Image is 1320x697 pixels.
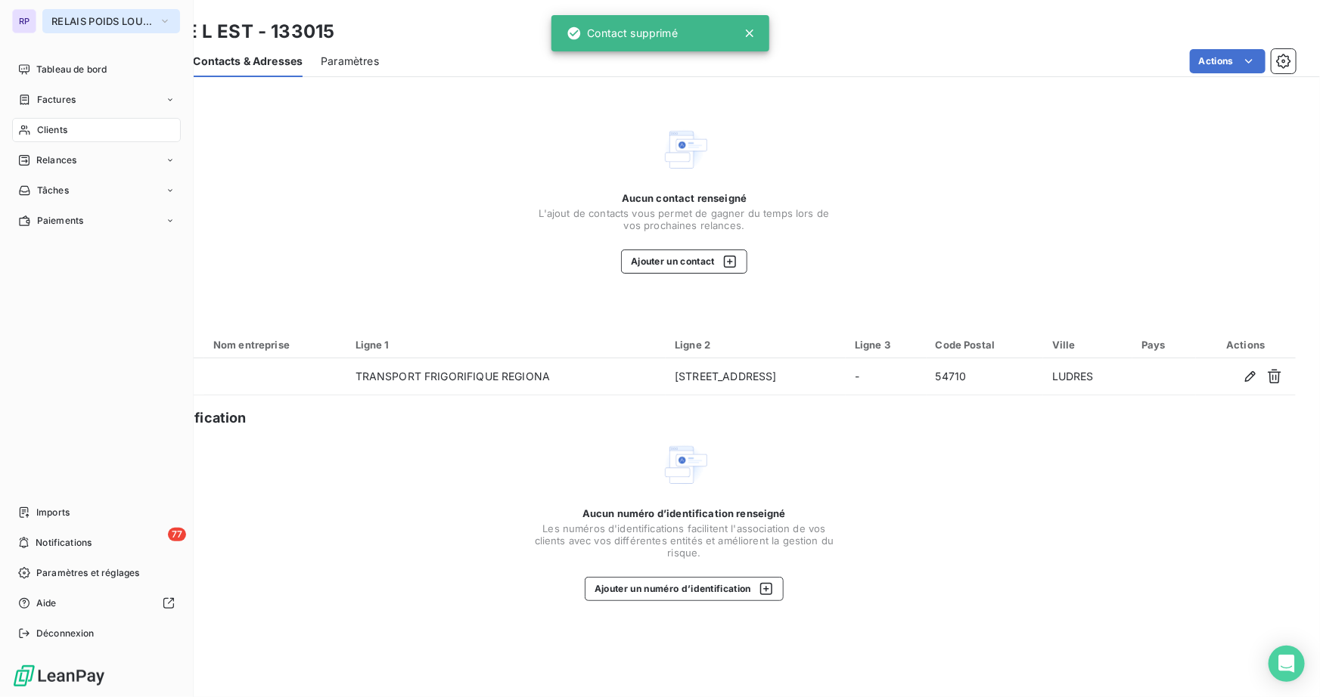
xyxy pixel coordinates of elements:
[356,339,657,351] div: Ligne 1
[1141,339,1186,351] div: Pays
[133,18,334,45] h3: TFR DE L EST - 133015
[660,441,709,489] img: Empty state
[213,339,337,351] div: Nom entreprise
[12,591,181,615] a: Aide
[168,528,186,541] span: 77
[675,339,837,351] div: Ligne 2
[36,506,70,519] span: Imports
[193,54,303,69] span: Contacts & Adresses
[846,358,927,395] td: -
[12,9,36,33] div: RP
[36,566,139,580] span: Paramètres et réglages
[1190,49,1266,73] button: Actions
[36,63,107,76] span: Tableau de bord
[666,358,846,395] td: [STREET_ADDRESS]
[37,93,76,107] span: Factures
[37,123,67,137] span: Clients
[36,627,95,640] span: Déconnexion
[346,358,666,395] td: TRANSPORT FRIGORIFIQUE REGIONA
[12,664,106,688] img: Logo LeanPay
[622,192,747,204] span: Aucun contact renseigné
[582,507,786,519] span: Aucun numéro d’identification renseigné
[321,54,379,69] span: Paramètres
[1269,646,1305,682] div: Open Intercom Messenger
[567,20,678,47] div: Contact supprimé
[1205,339,1287,351] div: Actions
[533,522,836,559] span: Les numéros d'identifications facilitent l'association de vos clients avec vos différentes entité...
[37,214,83,228] span: Paiements
[533,207,836,231] span: L'ajout de contacts vous permet de gagner du temps lors de vos prochaines relances.
[1052,339,1123,351] div: Ville
[621,249,747,274] button: Ajouter un contact
[36,596,57,610] span: Aide
[36,153,76,167] span: Relances
[660,125,709,174] img: Empty state
[36,536,92,550] span: Notifications
[1043,358,1132,395] td: LUDRES
[927,358,1043,395] td: 54710
[855,339,918,351] div: Ligne 3
[37,184,69,197] span: Tâches
[936,339,1034,351] div: Code Postal
[51,15,153,27] span: RELAIS POIDS LOURDS LIMOUSIN
[585,577,784,601] button: Ajouter un numéro d’identification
